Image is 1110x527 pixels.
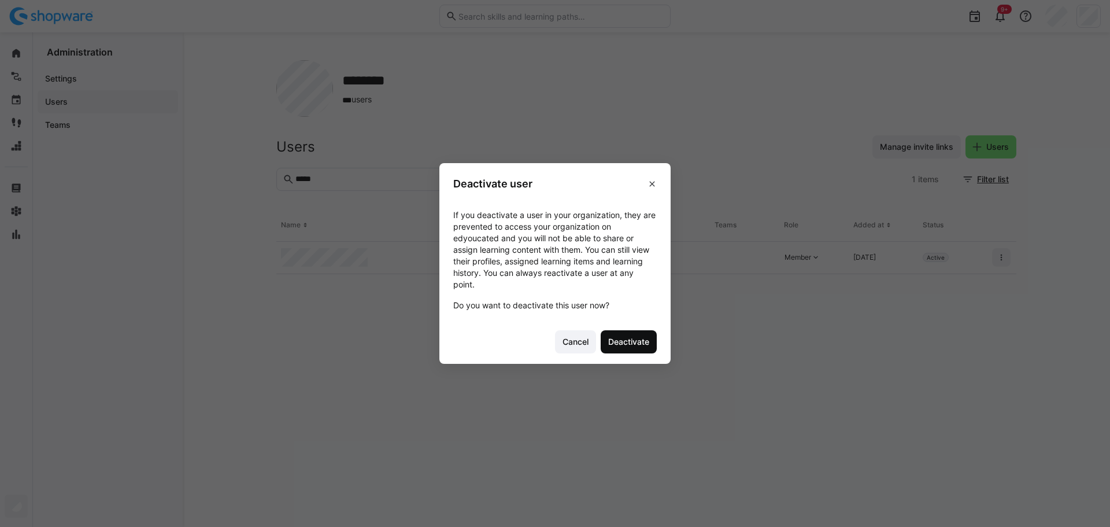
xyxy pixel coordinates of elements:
button: Cancel [555,330,596,353]
span: If you deactivate a user in your organization, they are prevented to access your organization on ... [453,209,657,290]
span: Cancel [561,336,590,348]
span: Do you want to deactivate this user now? [453,300,657,311]
span: Deactivate [606,336,651,348]
button: Deactivate [601,330,657,353]
h3: Deactivate user [453,177,532,190]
